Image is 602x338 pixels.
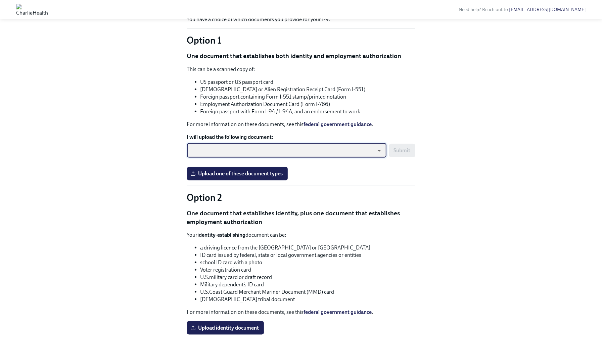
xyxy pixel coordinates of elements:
[187,121,415,128] p: For more information on these documents, see this .
[187,321,264,335] label: Upload identity document
[304,309,372,315] a: federal government guidance
[200,244,415,251] li: a driving licence from the [GEOGRAPHIC_DATA] or [GEOGRAPHIC_DATA]
[200,78,415,86] li: US passport or US passport card
[187,231,415,239] p: Your document can be:
[200,93,415,101] li: Foreign passport containing Form I-551 stamp/printed notation
[187,209,415,226] p: One document that establishes identity, plus one document that establishes employment authorization
[200,108,415,115] li: Foreign passport with Form I-94 / I-94A, and an endorsement to work
[187,16,415,23] p: You have a choice of which documents you provide for your I-9.
[200,281,415,288] li: Military dependent’s ID card
[200,274,415,281] li: U.S.military card or draft record
[198,232,246,238] strong: identity-establishing
[187,308,415,316] p: For more information on these documents, see this .
[187,52,415,60] p: One document that establishes both identity and employment authorization
[200,296,415,303] li: [DEMOGRAPHIC_DATA] tribal document
[16,4,48,15] img: CharlieHealth
[200,266,415,274] li: Voter registration card
[192,170,283,177] span: Upload one of these document types
[187,167,288,180] label: Upload one of these document types
[200,101,415,108] li: Employment Authorization Document Card (Form I-766)
[304,121,372,127] a: federal government guidance
[187,191,415,204] p: Option 2
[200,288,415,296] li: U.S.Coast Guard Merchant Mariner Document (MMD) card
[187,133,415,141] label: I will upload the following document:
[509,7,586,12] a: [EMAIL_ADDRESS][DOMAIN_NAME]
[200,259,415,266] li: school ID card with a photo
[187,144,386,158] div: ​
[200,86,415,93] li: [DEMOGRAPHIC_DATA] or Alien Registration Receipt Card (Form I-551)
[459,7,586,12] span: Need help? Reach out to
[187,66,415,73] p: This can be a scanned copy of:
[192,325,259,331] span: Upload identity document
[200,251,415,259] li: ID card issued by federal, state or local government agencies or entities
[187,34,415,46] p: Option 1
